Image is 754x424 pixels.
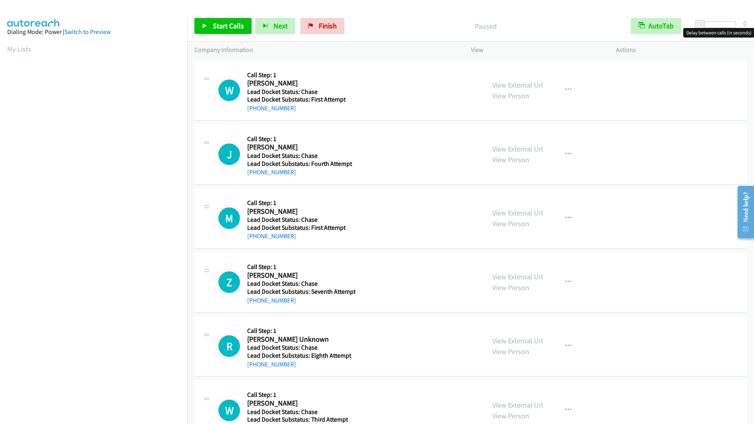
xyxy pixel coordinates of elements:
h5: Call Step: 1 [247,391,354,399]
h5: Call Step: 1 [247,327,354,335]
h5: Lead Docket Substatus: Seventh Attempt [247,288,356,296]
p: Company Information [194,45,456,55]
a: View External Url [492,80,543,90]
a: Finish [300,18,344,34]
a: Switch to Preview [64,28,111,36]
a: [PHONE_NUMBER] [247,104,296,112]
h5: Lead Docket Status: Chase [247,152,354,160]
span: Finish [319,21,337,30]
h1: W [218,400,240,421]
p: Actions [616,45,747,55]
h5: Lead Docket Substatus: First Attempt [247,96,354,104]
h2: [PERSON_NAME] [247,79,354,88]
a: View External Url [492,400,543,410]
a: View Person [492,91,529,100]
h5: Lead Docket Substatus: Fourth Attempt [247,160,354,168]
h2: [PERSON_NAME] [247,271,354,280]
h5: Lead Docket Status: Chase [247,216,354,224]
a: Start Calls [194,18,252,34]
h5: Lead Docket Status: Chase [247,344,354,352]
div: The call is yet to be attempted [218,207,240,229]
h5: Lead Docket Substatus: Third Attempt [247,416,354,424]
a: View External Url [492,272,543,281]
a: View Person [492,219,529,228]
div: The call is yet to be attempted [218,400,240,421]
a: [PHONE_NUMBER] [247,168,296,176]
span: Start Calls [213,21,244,30]
div: The call is yet to be attempted [218,271,240,293]
h5: Call Step: 1 [247,263,356,271]
h5: Lead Docket Status: Chase [247,280,356,288]
button: AutoTab [631,18,681,34]
h1: R [218,335,240,357]
a: View Person [492,347,529,356]
h2: [PERSON_NAME] [247,399,354,408]
p: View [471,45,602,55]
button: Next [255,18,295,34]
a: View Person [492,283,529,292]
a: View Person [492,411,529,420]
h5: Lead Docket Substatus: First Attempt [247,224,354,232]
a: View External Url [492,336,543,345]
h2: [PERSON_NAME] [247,143,354,152]
a: [PHONE_NUMBER] [247,297,296,304]
div: The call is yet to be attempted [218,335,240,357]
h5: Lead Docket Status: Chase [247,408,354,416]
h2: [PERSON_NAME] [247,207,354,216]
a: [PHONE_NUMBER] [247,232,296,240]
a: My Lists [7,44,31,54]
h5: Call Step: 1 [247,135,354,143]
a: [PHONE_NUMBER] [247,360,296,368]
h5: Lead Docket Status: Chase [247,88,354,96]
h5: Call Step: 1 [247,71,354,79]
span: Next [274,21,288,30]
h1: M [218,207,240,229]
div: Dialing Mode: Power | [7,27,180,37]
h1: J [218,143,240,165]
div: 0 [743,18,747,29]
a: View External Url [492,144,543,153]
h1: Z [218,271,240,293]
h5: Call Step: 1 [247,199,354,207]
iframe: Resource Center [731,180,754,244]
a: View Person [492,155,529,164]
a: View External Url [492,208,543,217]
h2: [PERSON_NAME] Unknown [247,335,354,344]
h5: Lead Docket Substatus: Eighth Attempt [247,352,354,360]
div: The call is yet to be attempted [218,143,240,165]
h1: W [218,80,240,101]
p: Paused [355,21,616,32]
